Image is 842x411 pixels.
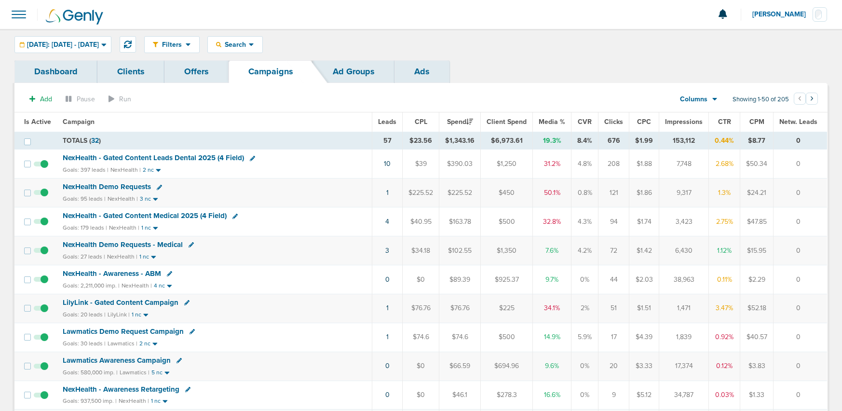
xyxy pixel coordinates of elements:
td: $76.76 [403,294,439,323]
small: LilyLink | [108,311,130,318]
td: $2.03 [629,265,659,294]
span: Clicks [604,118,623,126]
td: 16.6% [533,381,571,410]
td: $1.42 [629,236,659,265]
td: 0 [774,352,828,381]
a: Ad Groups [313,60,394,83]
small: 1 nc [151,397,161,405]
small: NexHealth | [108,195,138,202]
small: NexHealth | [109,224,139,231]
td: 34.1% [533,294,571,323]
small: 4 nc [154,282,165,289]
td: $40.57 [740,323,774,352]
td: 57 [372,132,403,150]
td: 4.2% [571,236,598,265]
td: $694.96 [481,352,533,381]
td: 0 [774,150,828,178]
td: $278.3 [481,381,533,410]
small: 2 nc [139,340,150,347]
img: Genly [46,9,103,25]
td: 17 [598,323,629,352]
td: 3.47% [709,294,740,323]
td: $4.39 [629,323,659,352]
td: $40.95 [403,207,439,236]
td: $1.99 [629,132,659,150]
small: Goals: 580,000 imp. | [63,369,118,376]
td: 208 [598,150,629,178]
small: NexHealth | [122,282,152,289]
small: Goals: 30 leads | [63,340,106,347]
td: $1,250 [481,150,533,178]
span: Lawmatics Awareness Campaign [63,356,171,365]
a: Offers [164,60,229,83]
span: Showing 1-50 of 205 [733,96,789,104]
td: $225 [481,294,533,323]
td: 19.3% [533,132,571,150]
td: 0 [774,207,828,236]
small: Goals: 95 leads | [63,195,106,203]
td: $8.77 [740,132,774,150]
td: $47.85 [740,207,774,236]
small: Goals: 937,500 imp. | [63,397,117,405]
td: $500 [481,323,533,352]
span: NexHealth Demo Requests [63,182,151,191]
td: $0 [403,381,439,410]
td: $1,343.16 [439,132,481,150]
td: $1.51 [629,294,659,323]
td: 9.7% [533,265,571,294]
span: NexHealth - Gated Content Leads Dental 2025 (4 Field) [63,153,244,162]
span: NexHealth - Gated Content Medical 2025 (4 Field) [63,211,227,220]
td: 50.1% [533,178,571,207]
td: 0.12% [709,352,740,381]
span: CTR [718,118,731,126]
td: $1.88 [629,150,659,178]
span: CPL [415,118,427,126]
span: Filters [158,41,186,49]
small: NexHealth | [119,397,149,404]
td: $1.33 [740,381,774,410]
td: 9,317 [659,178,709,207]
td: $450 [481,178,533,207]
a: 1 [386,333,389,341]
button: Go to next page [806,93,818,105]
td: 2.68% [709,150,740,178]
td: 14.9% [533,323,571,352]
td: 0 [774,265,828,294]
td: 38,963 [659,265,709,294]
span: Is Active [24,118,51,126]
td: 0.11% [709,265,740,294]
td: 5.9% [571,323,598,352]
td: 1.12% [709,236,740,265]
td: 0 [774,178,828,207]
span: LilyLink - Gated Content Campaign [63,298,178,307]
td: $102.55 [439,236,481,265]
td: $3.33 [629,352,659,381]
span: [DATE]: [DATE] - [DATE] [27,41,99,48]
small: Lawmatics | [108,340,137,347]
span: [PERSON_NAME] [752,11,813,18]
td: $34.18 [403,236,439,265]
small: Goals: 2,211,000 imp. | [63,282,120,289]
td: 0.44% [709,132,740,150]
span: Search [221,41,249,49]
small: Goals: 179 leads | [63,224,107,232]
small: NexHealth | [107,253,137,260]
a: Campaigns [229,60,313,83]
td: $23.56 [403,132,439,150]
span: CPM [749,118,764,126]
td: $74.6 [439,323,481,352]
small: Goals: 27 leads | [63,253,105,260]
td: 0.03% [709,381,740,410]
td: 7,748 [659,150,709,178]
span: Netw. Leads [779,118,817,126]
td: 0 [774,323,828,352]
td: 94 [598,207,629,236]
td: 2% [571,294,598,323]
small: 2 nc [143,166,154,174]
a: Ads [394,60,449,83]
td: 44 [598,265,629,294]
td: 676 [598,132,629,150]
a: Dashboard [14,60,97,83]
td: $66.59 [439,352,481,381]
td: 51 [598,294,629,323]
